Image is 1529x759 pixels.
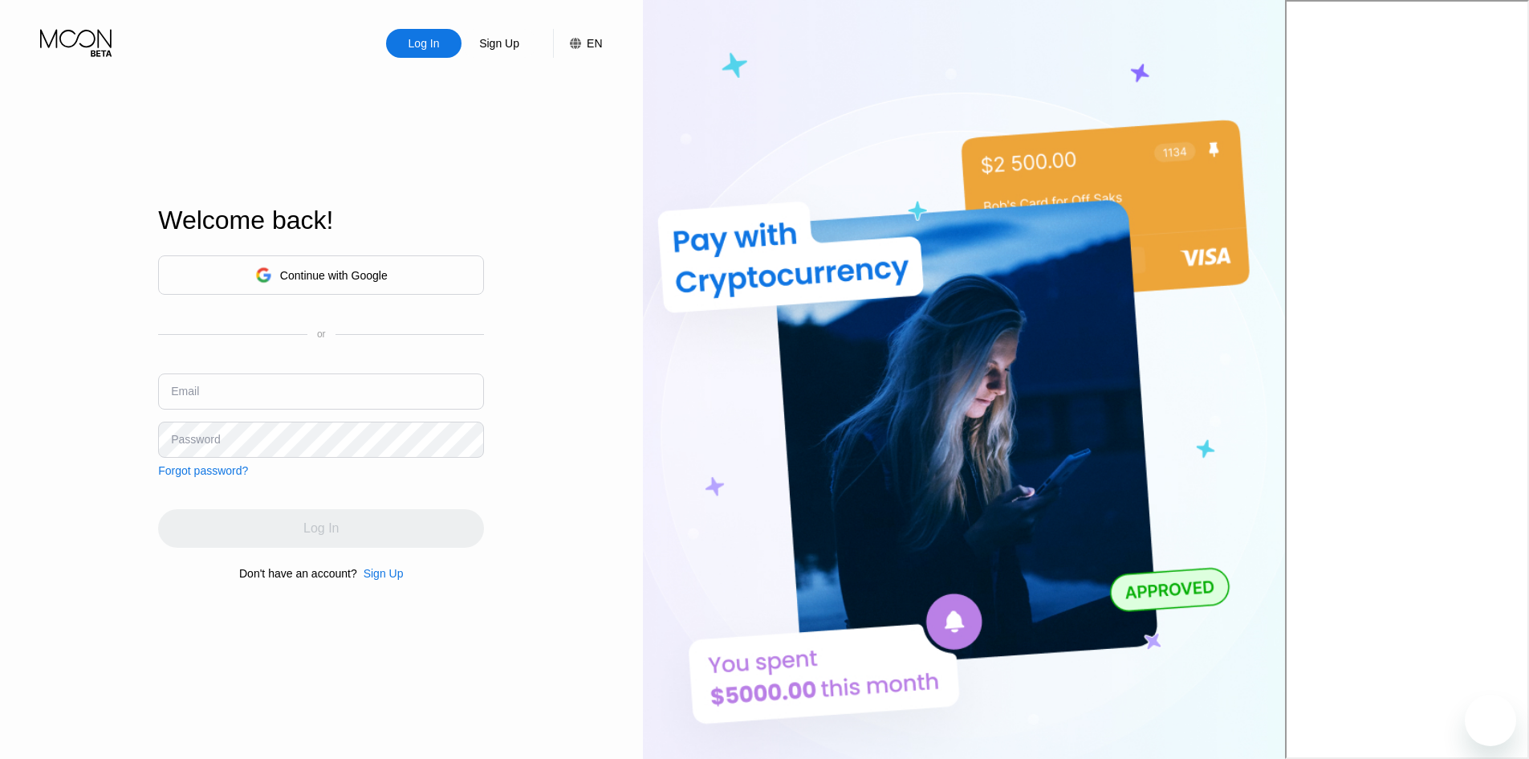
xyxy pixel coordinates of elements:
div: Continue with Google [280,269,388,282]
div: Forgot password? [158,464,248,477]
div: Don't have an account? [239,567,357,580]
div: Sign Up [357,567,404,580]
div: Log In [386,29,462,58]
div: EN [553,29,602,58]
div: Password [171,433,220,446]
div: or [317,328,326,340]
div: Sign Up [478,35,521,51]
div: Log In [407,35,441,51]
div: EN [587,37,602,50]
div: Sign Up [364,567,404,580]
iframe: Button to launch messaging window [1465,695,1516,746]
div: Email [171,385,199,398]
div: Continue with Google [158,255,484,295]
div: Sign Up [462,29,537,58]
div: Welcome back! [158,206,484,235]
